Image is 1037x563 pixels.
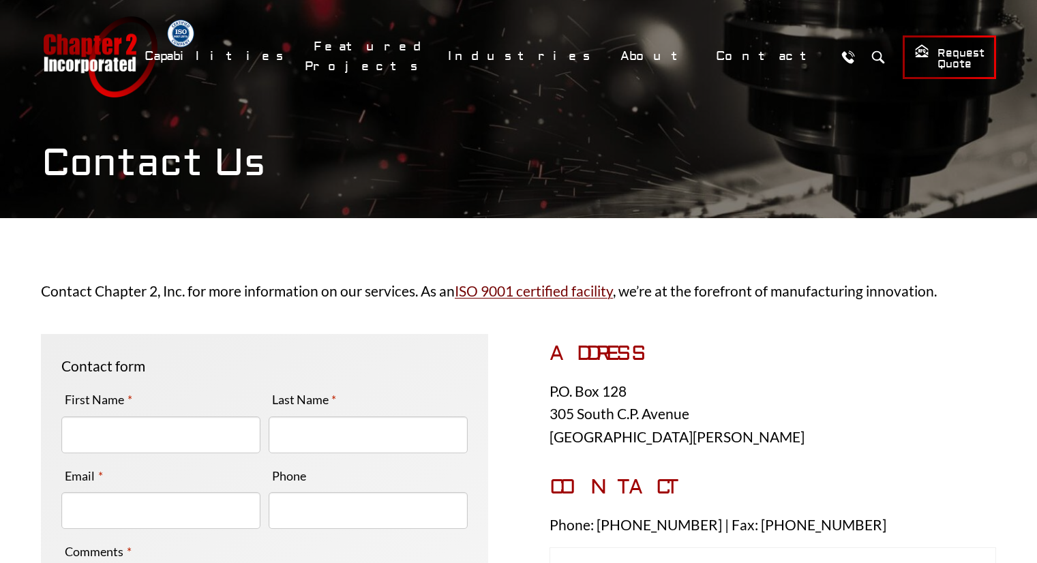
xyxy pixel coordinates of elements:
[866,44,891,70] button: Search
[269,389,340,410] label: Last Name
[61,465,106,487] label: Email
[836,44,861,70] a: Call Us
[455,282,613,299] a: ISO 9001 certified facility
[61,389,136,410] label: First Name
[914,44,985,72] span: Request Quote
[269,465,310,487] label: Phone
[550,341,997,366] h3: ADDRESS
[707,42,829,71] a: Contact
[42,140,996,186] h1: Contact Us
[550,380,997,448] p: P.O. Box 128 305 South C.P. Avenue [GEOGRAPHIC_DATA][PERSON_NAME]
[41,279,996,303] p: Contact Chapter 2, Inc. for more information on our services. As an , we’re at the forefront of m...
[61,541,135,562] label: Comments
[550,475,997,500] h3: CONTACT
[61,354,468,378] p: Contact form
[439,42,605,71] a: Industries
[42,16,157,97] a: Chapter 2 Incorporated
[550,513,997,536] p: Phone: [PHONE_NUMBER] | Fax: [PHONE_NUMBER]
[903,35,996,79] a: Request Quote
[136,42,298,71] a: Capabilities
[305,32,432,81] a: Featured Projects
[612,42,700,71] a: About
